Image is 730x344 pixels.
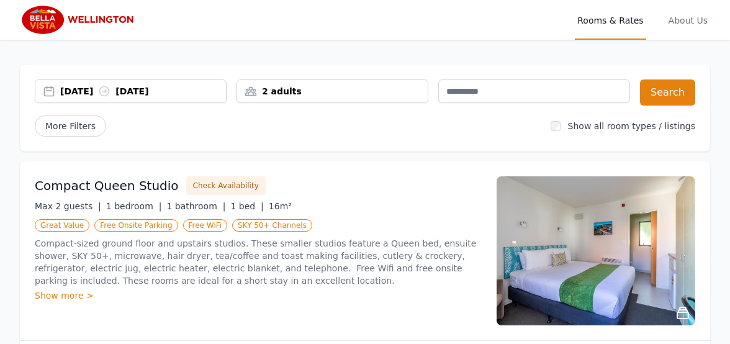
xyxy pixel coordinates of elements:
[35,237,482,287] p: Compact-sized ground floor and upstairs studios. These smaller studios feature a Queen bed, ensui...
[35,201,101,211] span: Max 2 guests |
[35,177,179,194] h3: Compact Queen Studio
[106,201,162,211] span: 1 bedroom |
[640,79,695,106] button: Search
[94,219,178,232] span: Free Onsite Parking
[35,115,106,137] span: More Filters
[60,85,226,97] div: [DATE] [DATE]
[166,201,225,211] span: 1 bathroom |
[232,219,312,232] span: SKY 50+ Channels
[186,176,266,195] button: Check Availability
[20,5,140,35] img: Bella Vista Wellington
[35,289,482,302] div: Show more >
[237,85,428,97] div: 2 adults
[183,219,228,232] span: Free WiFi
[568,121,695,131] label: Show all room types / listings
[269,201,292,211] span: 16m²
[230,201,263,211] span: 1 bed |
[35,219,89,232] span: Great Value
